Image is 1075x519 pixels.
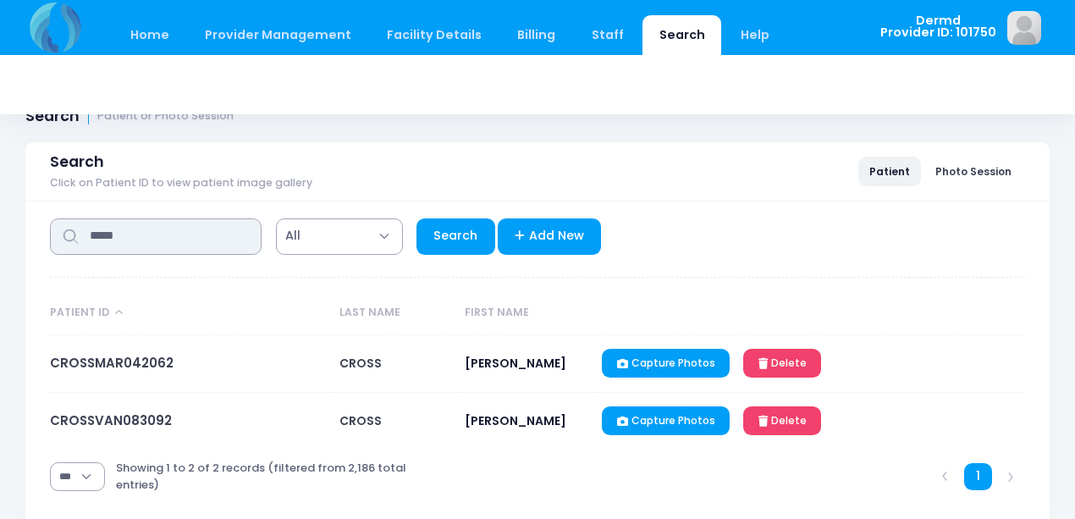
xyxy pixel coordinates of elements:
span: CROSS [339,355,382,372]
a: 1 [964,463,992,491]
a: Search [642,15,721,55]
a: Capture Photos [602,349,730,378]
span: [PERSON_NAME] [465,412,566,429]
a: Photo Session [924,157,1023,185]
a: Home [113,15,185,55]
a: Facility Details [371,15,499,55]
span: Dermd Provider ID: 101750 [880,14,996,39]
th: First Name: activate to sort column ascending [457,291,594,335]
th: Last Name: activate to sort column ascending [331,291,457,335]
a: Patient [858,157,921,185]
span: All [276,218,403,255]
a: Billing [501,15,572,55]
span: Search [50,153,104,171]
a: Delete [743,349,821,378]
a: Capture Photos [602,406,730,435]
a: Provider Management [188,15,367,55]
a: Add New [498,218,602,255]
a: CROSSMAR042062 [50,354,174,372]
span: [PERSON_NAME] [465,355,566,372]
a: Delete [743,406,821,435]
span: All [285,227,300,245]
a: Help [725,15,786,55]
a: Search [416,218,495,255]
span: Click on Patient ID to view patient image gallery [50,177,312,190]
a: Staff [575,15,640,55]
a: CROSSVAN083092 [50,411,172,429]
img: image [1007,11,1041,45]
div: Showing 1 to 2 of 2 records (filtered from 2,186 total entries) [116,449,448,504]
th: Patient ID: activate to sort column descending [50,291,331,335]
span: CROSS [339,412,382,429]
